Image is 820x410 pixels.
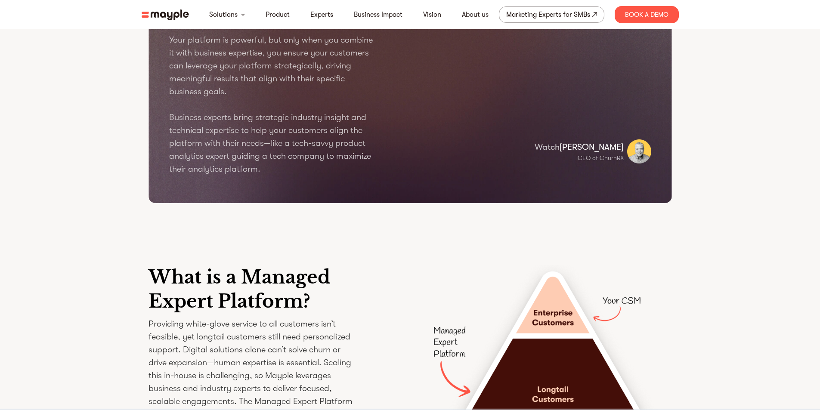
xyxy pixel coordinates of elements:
[149,265,393,313] h1: What is a Managed Expert Platform?
[310,9,333,20] a: Experts
[266,9,290,20] a: Product
[169,34,376,176] p: Your platform is powerful, but only when you combine it with business expertise, you ensure your ...
[209,9,238,20] a: Solutions
[535,154,624,163] p: CEO of ChurnRX
[535,141,624,154] p: [PERSON_NAME]
[462,9,489,20] a: About us
[615,6,679,23] div: Book A Demo
[506,9,590,21] div: Marketing Experts for SMBs
[241,13,245,16] img: arrow-down
[499,6,604,23] a: Marketing Experts for SMBs
[535,142,560,152] span: Watch
[423,9,441,20] a: Vision
[142,9,189,20] img: mayple-logo
[354,9,402,20] a: Business Impact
